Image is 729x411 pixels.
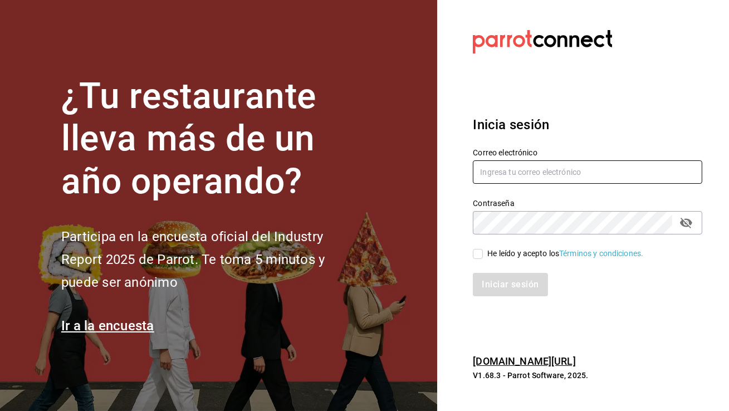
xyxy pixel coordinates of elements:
[559,249,643,258] a: Términos y condiciones.
[473,370,702,381] p: V1.68.3 - Parrot Software, 2025.
[61,318,154,334] a: Ir a la encuesta
[61,226,362,293] h2: Participa en la encuesta oficial del Industry Report 2025 de Parrot. Te toma 5 minutos y puede se...
[61,75,362,203] h1: ¿Tu restaurante lleva más de un año operando?
[487,248,643,260] div: He leído y acepto los
[473,199,702,207] label: Contraseña
[473,355,575,367] a: [DOMAIN_NAME][URL]
[473,115,702,135] h3: Inicia sesión
[677,213,696,232] button: passwordField
[473,149,702,156] label: Correo electrónico
[473,160,702,184] input: Ingresa tu correo electrónico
